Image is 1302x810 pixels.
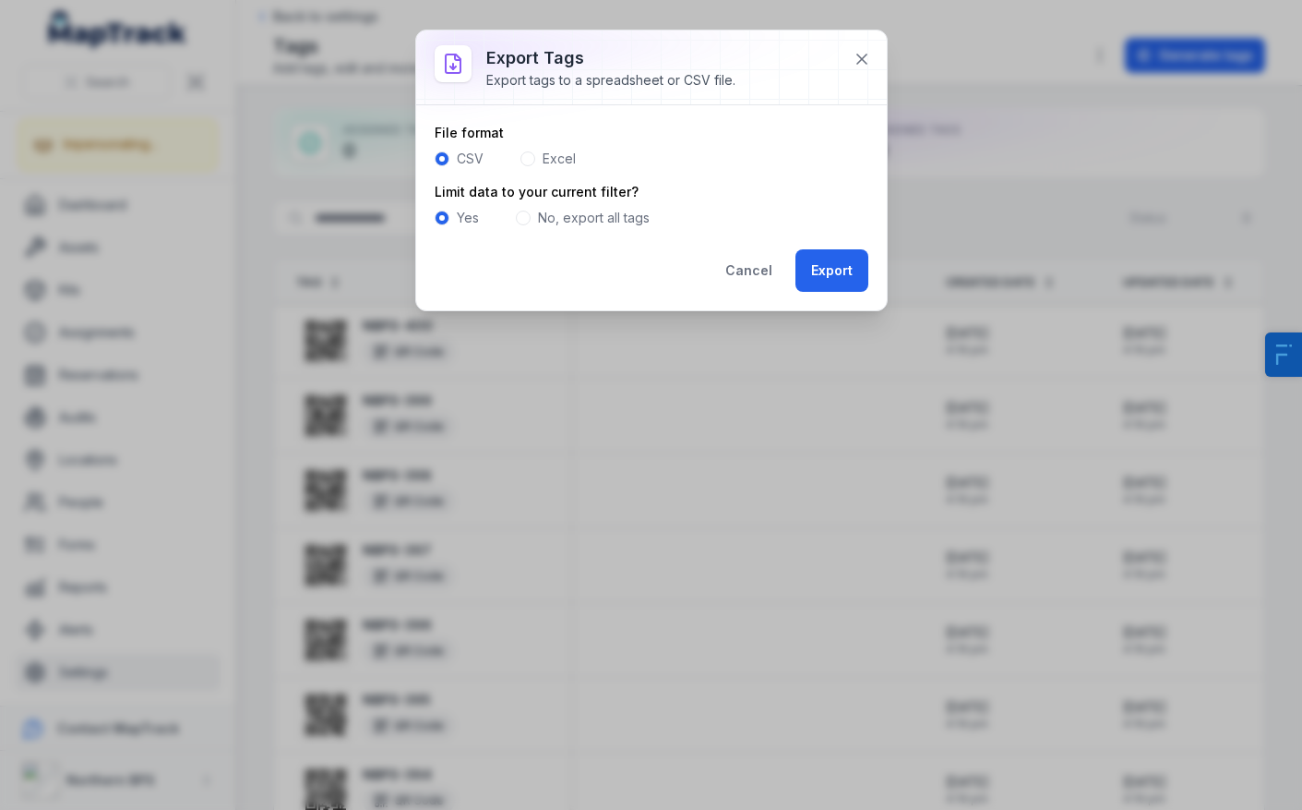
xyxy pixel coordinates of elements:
[435,124,504,142] label: File format
[543,150,576,168] label: Excel
[795,249,868,292] button: Export
[710,249,788,292] button: Cancel
[457,209,479,227] label: Yes
[486,71,735,90] div: Export tags to a spreadsheet or CSV file.
[435,183,639,201] label: Limit data to your current filter?
[538,209,650,227] label: No, export all tags
[486,45,735,71] h3: Export tags
[457,150,484,168] label: CSV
